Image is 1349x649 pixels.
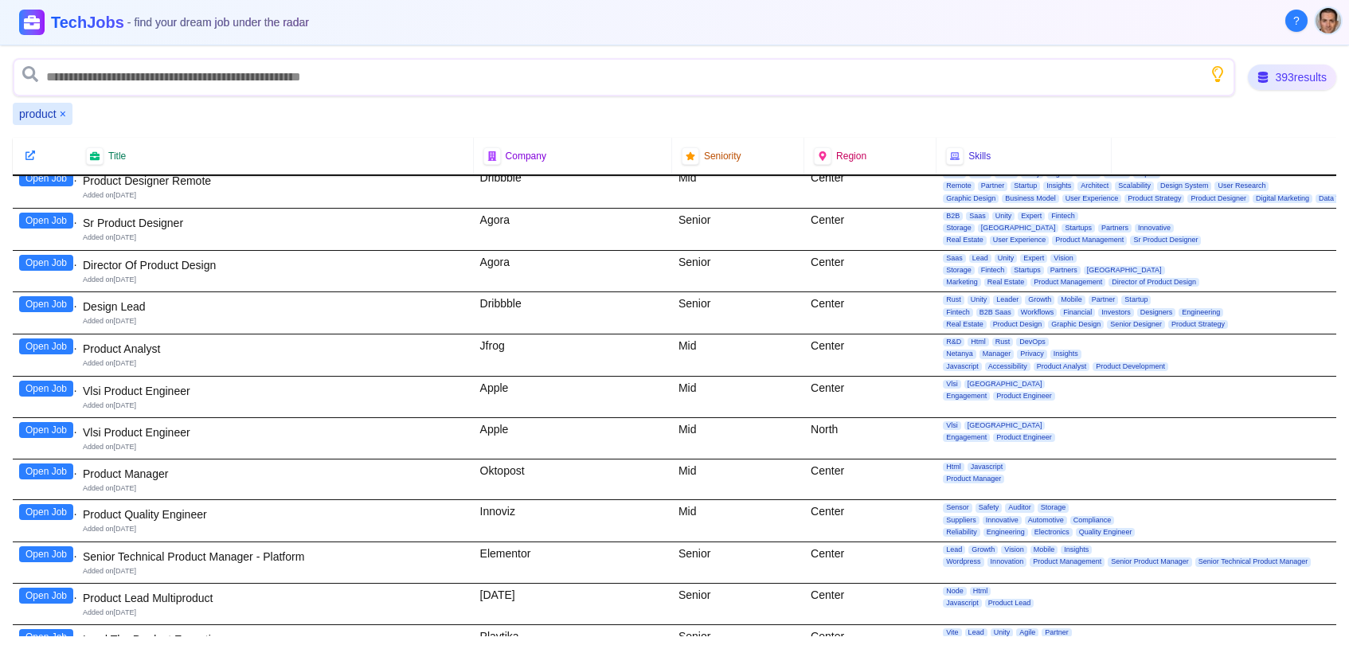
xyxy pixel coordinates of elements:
span: - find your dream job under the radar [127,16,309,29]
span: Partners [1047,266,1081,275]
span: Real Estate [943,236,987,244]
div: Product Analyst [83,341,467,357]
h1: TechJobs [51,11,309,33]
span: Insights [1043,182,1074,190]
div: Center [804,166,936,208]
span: Scalability [1115,182,1154,190]
button: Show search tips [1210,66,1226,82]
div: Mid [672,377,804,417]
div: Product Quality Engineer [83,506,467,522]
div: Apple [474,377,672,417]
span: Product Lead [985,599,1034,608]
button: Open Job [19,463,73,479]
button: Open Job [19,504,73,520]
div: Mid [672,334,804,376]
div: Senior Technical Product Manager - Platform [83,549,467,565]
span: Javascript [968,463,1007,471]
span: Product Design [990,320,1046,329]
span: Sr Product Designer [1130,236,1201,244]
div: Oktopost [474,459,672,500]
span: Engineering [1179,308,1223,317]
span: Title [108,150,126,162]
span: B2B Saas [976,308,1015,317]
span: Design System [1157,182,1212,190]
span: Innovative [1135,224,1174,233]
span: Region [836,150,866,162]
button: Open Job [19,255,73,271]
button: Open Job [19,296,73,312]
span: Rust [992,338,1014,346]
span: Rust [943,295,964,304]
div: Center [804,292,936,334]
div: Product Manager [83,466,467,482]
div: Lead The Product Execution [83,631,467,647]
span: Html [943,463,964,471]
span: Auditor [1005,503,1034,512]
span: Real Estate [984,278,1028,287]
span: Saas [943,254,966,263]
span: Startup [1011,182,1040,190]
button: Open Job [19,381,73,397]
span: Compliance [1070,516,1115,525]
div: Center [804,209,936,250]
span: Remote [943,182,975,190]
span: Architect [1077,182,1112,190]
span: Engineering [983,528,1028,537]
div: Senior [672,209,804,250]
span: Graphic Design [943,194,999,203]
span: User Research [1214,182,1269,190]
span: Senior Designer [1107,320,1165,329]
span: Html [968,338,989,346]
span: Unity [992,212,1015,221]
span: Startups [1062,224,1095,233]
div: Agora [474,251,672,292]
div: Senior [672,542,804,583]
span: Workflows [1018,308,1057,317]
div: Jfrog [474,334,672,376]
div: Mid [672,459,804,500]
div: Added on [DATE] [83,233,467,243]
span: Senior Product Manager [1108,557,1192,566]
span: Senior Technical Product Manager [1195,557,1311,566]
span: [GEOGRAPHIC_DATA] [1084,266,1165,275]
span: Financial [1060,308,1095,317]
div: North [804,418,936,459]
span: Html [970,587,991,596]
span: Lead [943,545,965,554]
span: Storage [1038,503,1069,512]
span: Lead [969,254,991,263]
span: [GEOGRAPHIC_DATA] [964,421,1046,430]
span: Accessibility [985,362,1030,371]
span: Partner [978,182,1008,190]
div: Added on [DATE] [83,275,467,285]
div: Product Lead Multiproduct [83,590,467,606]
span: Wordpress [943,557,983,566]
span: Vlsi [943,380,961,389]
span: [GEOGRAPHIC_DATA] [964,380,1046,389]
button: Open Job [19,629,73,645]
div: Dribbble [474,166,672,208]
span: Expert [1020,254,1047,263]
button: Open Job [19,546,73,562]
div: Center [804,542,936,583]
span: Unity [968,295,991,304]
span: Vision [1050,254,1076,263]
span: B2B [943,212,963,221]
span: Vlsi [943,421,961,430]
span: Seniority [704,150,741,162]
span: Product Analyst [1034,362,1090,371]
span: Startups [1011,266,1044,275]
span: Manager [979,350,1015,358]
button: User menu [1314,6,1343,35]
span: Vision [1001,545,1026,554]
span: Product Management [1052,236,1127,244]
button: Open Job [19,588,73,604]
span: Electronics [1031,528,1073,537]
button: Open Job [19,213,73,229]
button: About Techjobs [1285,10,1308,32]
span: Real Estate [943,320,987,329]
span: Lead [965,628,987,637]
div: Added on [DATE] [83,524,467,534]
span: Partner [1089,295,1119,304]
span: Growth [968,545,998,554]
